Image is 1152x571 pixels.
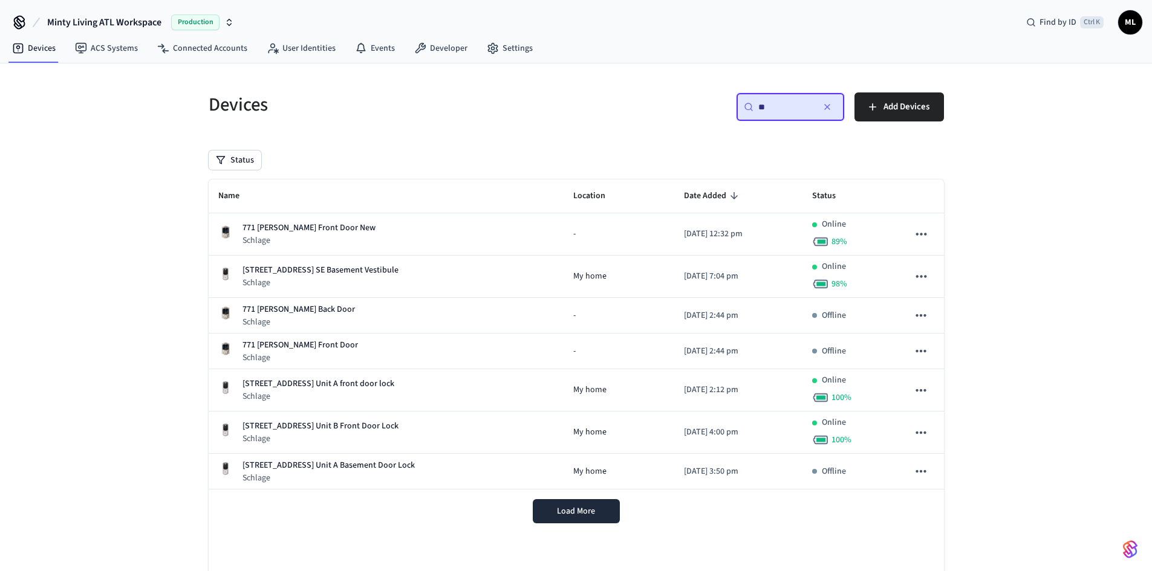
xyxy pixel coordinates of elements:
img: Schlage Sense Smart Deadbolt with Camelot Trim, Front [218,306,233,320]
span: - [573,345,576,358]
p: Offline [822,465,846,478]
p: [STREET_ADDRESS] Unit A front door lock [242,378,394,390]
p: Schlage [242,352,358,364]
p: [DATE] 4:00 pm [684,426,793,439]
span: My home [573,426,607,439]
p: [DATE] 3:50 pm [684,465,793,478]
span: Production [171,15,220,30]
p: [STREET_ADDRESS] Unit B Front Door Lock [242,420,399,433]
p: [DATE] 2:44 pm [684,309,793,322]
span: Minty Living ATL Workspace [47,15,161,30]
a: Devices [2,37,65,59]
span: - [573,309,576,322]
p: Schlage [242,390,394,402]
p: Schlage [242,277,399,289]
span: My home [573,270,607,283]
span: My home [573,384,607,396]
img: Schlage Sense Smart Deadbolt with Camelot Trim, Front [218,225,233,239]
a: Developer [405,37,477,59]
p: Schlage [242,234,376,247]
p: Schlage [242,316,355,328]
a: Events [345,37,405,59]
span: Name [218,187,255,205]
img: Yale Assure Touchscreen Wifi Smart Lock, Satin Nickel, Front [218,381,233,395]
p: [DATE] 2:12 pm [684,384,793,396]
p: 771 [PERSON_NAME] Front Door [242,339,358,352]
button: ML [1118,10,1142,34]
span: My home [573,465,607,478]
p: Schlage [242,433,399,445]
span: Date Added [684,187,742,205]
span: 98 % [831,278,847,290]
p: 771 [PERSON_NAME] Front Door New [242,222,376,234]
p: Online [822,218,846,231]
span: Find by ID [1040,16,1076,28]
span: 100 % [831,434,851,446]
p: [STREET_ADDRESS] SE Basement Vestibule [242,264,399,277]
h5: Devices [209,92,569,117]
span: 100 % [831,392,851,404]
span: 89 % [831,236,847,248]
span: Load More [557,505,595,517]
p: 771 [PERSON_NAME] Back Door [242,303,355,316]
button: Load More [533,499,620,523]
img: Schlage Sense Smart Deadbolt with Camelot Trim, Front [218,341,233,356]
p: Online [822,374,846,387]
a: Connected Accounts [148,37,257,59]
a: User Identities [257,37,345,59]
img: Yale Assure Touchscreen Wifi Smart Lock, Satin Nickel, Front [218,462,233,476]
table: sticky table [209,179,944,489]
span: Add Devices [884,99,929,115]
span: Status [812,187,851,205]
p: Online [822,416,846,429]
p: [DATE] 12:32 pm [684,228,793,240]
button: Status [209,150,261,170]
span: ML [1119,11,1141,33]
button: Add Devices [854,92,944,121]
img: SeamLogoGradient.69752ec5.svg [1123,540,1137,559]
p: [DATE] 7:04 pm [684,270,793,283]
img: Yale Assure Touchscreen Wifi Smart Lock, Satin Nickel, Front [218,423,233,437]
p: Online [822,260,846,273]
p: [DATE] 2:44 pm [684,345,793,358]
p: Schlage [242,472,415,484]
div: Find by IDCtrl K [1017,11,1113,33]
p: Offline [822,345,846,358]
a: ACS Systems [65,37,148,59]
span: - [573,228,576,240]
img: Yale Assure Touchscreen Wifi Smart Lock, Satin Nickel, Front [218,267,233,282]
a: Settings [477,37,542,59]
p: Offline [822,309,846,322]
p: [STREET_ADDRESS] Unit A Basement Door Lock [242,459,415,472]
span: Location [573,187,621,205]
span: Ctrl K [1080,16,1104,28]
